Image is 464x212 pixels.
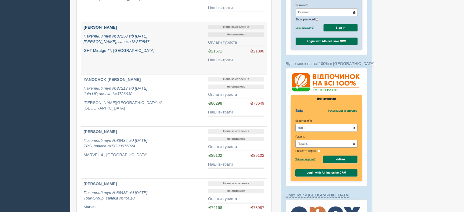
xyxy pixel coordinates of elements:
[250,205,264,211] span: ₴73987
[208,25,264,29] p: Нове замовлення
[84,77,141,82] b: YANOCHOK [PERSON_NAME]
[208,205,222,210] span: ₴74168
[84,190,147,201] i: Пакетний тур №86435 від [DATE] Tour-Group, заявка №45018
[84,100,203,111] p: [PERSON_NAME][GEOGRAPHIC_DATA] 4*, [GEOGRAPHIC_DATA]
[208,110,264,115] div: Наші витрати
[208,144,264,150] div: Оплати туриста
[84,181,117,186] b: [PERSON_NAME]
[286,61,367,66] p: :
[81,127,206,178] a: [PERSON_NAME] Пакетний тур №86434 від [DATE]TPG, заявка №BG30075024 MARVEL 4 , [GEOGRAPHIC_DATA]
[286,193,349,198] a: Onex Tour у [GEOGRAPHIC_DATA]
[208,84,264,89] p: Не оплачено
[286,68,367,186] img: %D0%B2%D1%96%D0%B4%D0%BF%D0%BE%D1%87%D0%B8%D0%BD%D0%BE%D0%BA-%D0%BD%D0%B0-%D0%B2%D1%81%D1%96-100-...
[208,153,222,158] span: ₴89102
[208,5,264,11] div: Наші витрати
[208,32,264,37] p: Не оплачено
[208,162,264,167] div: Наші витрати
[208,40,264,45] div: Оплати туриста
[84,204,203,210] p: Marvel
[208,189,264,193] p: Не оплачено
[208,49,222,53] span: ₴21671
[208,129,264,134] p: Нове замовлення
[84,86,147,96] i: Пакетний тур №87213 від [DATE] Join UP, заявка №3736638
[84,152,203,158] p: MARVEL 4 , [GEOGRAPHIC_DATA]
[84,34,149,44] i: Пакетний тур №87250 від [DATE] [PERSON_NAME], заявка №279847
[208,57,264,63] div: Наші витрати
[208,181,264,186] p: Нове замовлення
[250,153,264,159] span: ₴89102
[208,137,264,141] p: Не оплачено
[208,196,264,202] div: Оплати туриста
[84,48,203,54] p: GHT Miratge 4*, [GEOGRAPHIC_DATA]
[84,138,147,149] i: Пакетний тур №86434 від [DATE] TPG, заявка №BG30075024
[208,101,222,106] span: ₴80298
[208,92,264,98] div: Оплати туриста
[286,192,367,198] p: :
[84,25,117,30] b: [PERSON_NAME]
[208,77,264,81] p: Нове замовлення
[286,61,374,66] a: Відпочинок на всі 100% в [GEOGRAPHIC_DATA]
[81,22,206,74] a: [PERSON_NAME] Пакетний тур №87250 від [DATE][PERSON_NAME], заявка №279847 GHT Miratge 4*, [GEOGRA...
[81,74,206,126] a: YANOCHOK [PERSON_NAME] Пакетний тур №87213 від [DATE]Join UP, заявка №3736638 [PERSON_NAME][GEOGR...
[250,101,264,106] span: ₴78649
[84,129,117,134] b: [PERSON_NAME]
[250,49,264,54] span: ₴21390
